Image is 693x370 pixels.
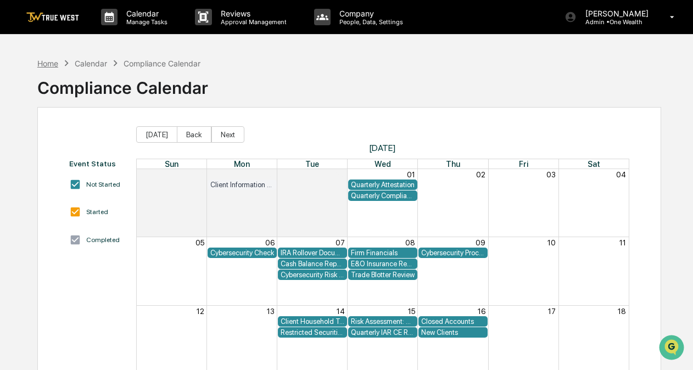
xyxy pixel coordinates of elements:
[408,307,415,316] button: 15
[351,181,415,189] div: Quarterly Attestation
[37,83,180,94] div: Start new chat
[351,249,415,257] div: Firm Financials
[618,307,626,316] button: 18
[91,138,136,149] span: Attestations
[80,139,88,148] div: 🗄️
[69,159,125,168] div: Event Status
[519,159,528,169] span: Fri
[331,9,409,18] p: Company
[136,143,629,153] span: [DATE]
[210,249,274,257] div: Cybersecurity Check
[281,249,344,257] div: IRA Rollover Documentation
[265,238,275,247] button: 06
[421,317,485,326] div: Closed Accounts
[118,9,173,18] p: Calendar
[336,170,345,179] button: 30
[658,334,688,363] iframe: Open customer support
[281,271,344,279] div: Cybersecurity Risk Management and Strategy
[37,94,139,103] div: We're available if you need us!
[212,9,292,18] p: Reviews
[478,307,485,316] button: 16
[11,83,31,103] img: 1746055101610-c473b297-6a78-478c-a979-82029cc54cd1
[351,271,415,279] div: Trade Blotter Review
[351,260,415,268] div: E&O Insurance Review
[281,317,344,326] div: Client Household Totals by State
[351,317,415,326] div: Risk Assessment: Cybersecurity and Technology Vendor Review
[405,238,415,247] button: 08
[588,159,600,169] span: Sat
[26,12,79,23] img: logo
[546,170,556,179] button: 03
[11,139,20,148] div: 🖐️
[77,185,133,194] a: Powered byPylon
[305,159,319,169] span: Tue
[548,307,556,316] button: 17
[281,328,344,337] div: Restricted Securities/Watchlist
[476,238,485,247] button: 09
[118,18,173,26] p: Manage Tasks
[75,59,107,68] div: Calendar
[197,307,204,316] button: 12
[75,133,141,153] a: 🗄️Attestations
[86,236,120,244] div: Completed
[7,154,74,174] a: 🔎Data Lookup
[351,192,415,200] div: Quarterly Compliance Meeting with Executive Team
[7,133,75,153] a: 🖐️Preclearance
[336,238,345,247] button: 07
[281,260,344,268] div: Cash Balance Report
[86,181,120,188] div: Not Started
[619,238,626,247] button: 11
[375,159,391,169] span: Wed
[212,18,292,26] p: Approval Management
[109,186,133,194] span: Pylon
[124,59,200,68] div: Compliance Calendar
[177,126,211,143] button: Back
[351,328,415,337] div: Quarterly IAR CE Report
[211,126,244,143] button: Next
[337,307,345,316] button: 14
[265,170,275,179] button: 29
[11,23,200,40] p: How can we help?
[187,87,200,100] button: Start new chat
[407,170,415,179] button: 01
[234,159,250,169] span: Mon
[165,159,178,169] span: Sun
[476,170,485,179] button: 02
[446,159,460,169] span: Thu
[37,69,208,98] div: Compliance Calendar
[421,328,485,337] div: New Clients
[136,126,177,143] button: [DATE]
[37,59,58,68] div: Home
[267,307,275,316] button: 13
[547,238,556,247] button: 10
[331,18,409,26] p: People, Data, Settings
[421,249,485,257] div: Cybersecurity Procedures
[11,160,20,169] div: 🔎
[577,18,654,26] p: Admin • One Wealth
[195,170,204,179] button: 28
[86,208,108,216] div: Started
[210,181,274,189] div: Client Information Breach
[22,138,71,149] span: Preclearance
[616,170,626,179] button: 04
[195,238,204,247] button: 05
[22,159,69,170] span: Data Lookup
[577,9,654,18] p: [PERSON_NAME]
